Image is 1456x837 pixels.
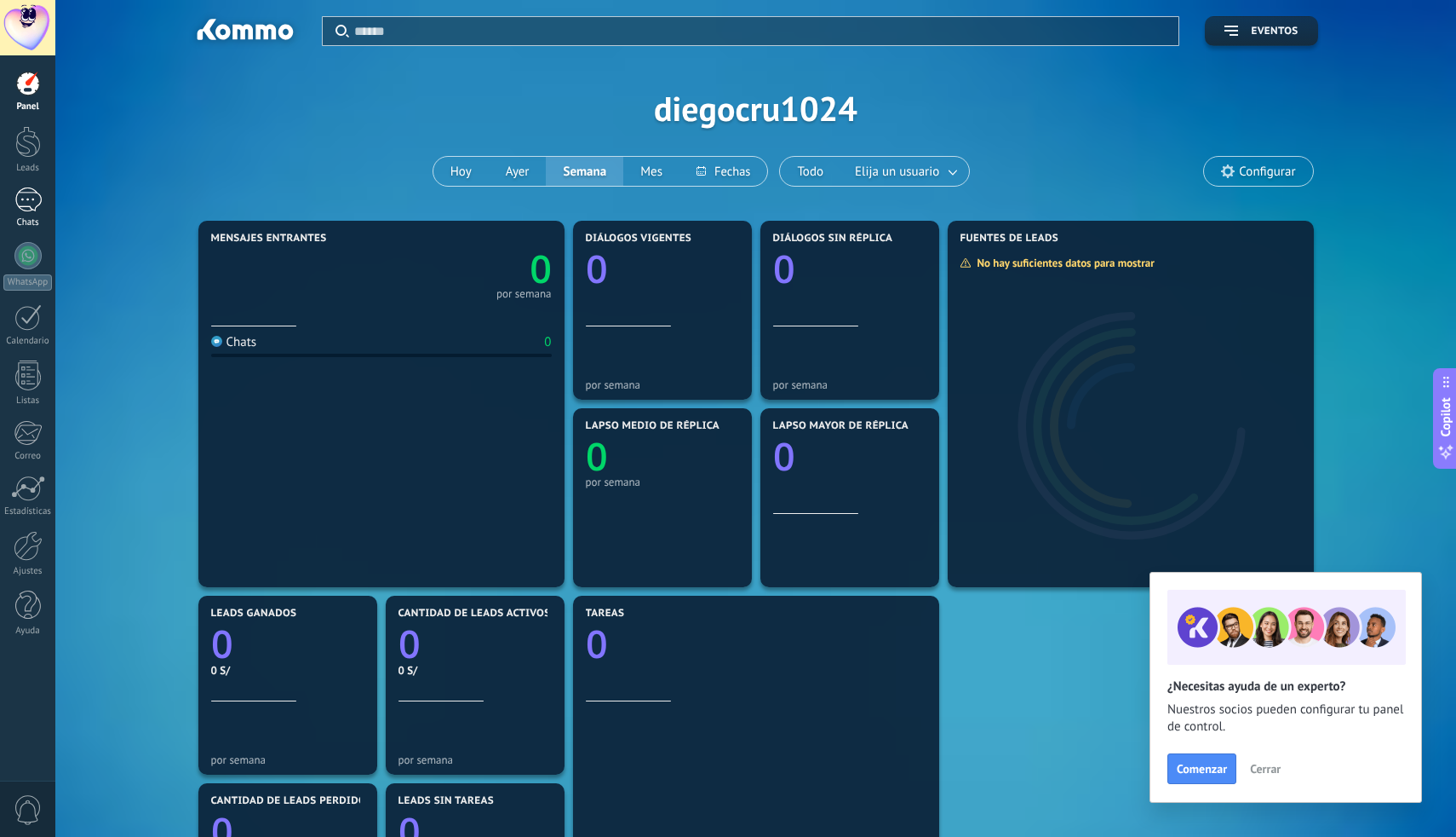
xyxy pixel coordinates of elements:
[211,608,297,620] span: Leads ganados
[3,506,53,517] div: Estadísticas
[3,101,53,113] div: Panel
[546,157,623,186] button: Semana
[433,157,489,186] button: Hoy
[840,157,969,186] button: Elija un usuario
[1167,678,1404,695] h2: ¿Necesitas ayuda de un experto?
[211,618,364,670] a: 0
[211,663,364,678] div: 0 S/
[211,334,257,350] div: Chats
[398,608,551,620] span: Cantidad de leads activos
[1250,763,1281,775] span: Cerrar
[586,378,739,391] div: por semana
[398,663,552,678] div: 0 S/
[586,476,739,488] div: por semana
[623,157,679,186] button: Mes
[1177,763,1227,775] span: Comenzar
[1251,26,1298,38] span: Eventos
[960,233,1059,245] span: Fuentes de leads
[679,157,767,186] button: Fechas
[398,618,552,670] a: 0
[773,420,909,432] span: Lapso mayor de réplica
[3,336,53,347] div: Calendario
[1205,16,1317,46] button: Eventos
[211,795,373,807] span: Cantidad de leads perdidos
[211,618,233,670] text: 0
[381,243,552,295] a: 0
[586,243,608,295] text: 0
[780,157,840,186] button: Todo
[960,256,1167,270] div: No hay suficientes datos para mostrar
[3,626,53,637] div: Ayuda
[3,451,53,462] div: Correo
[496,290,552,298] div: por semana
[489,157,547,186] button: Ayer
[398,618,421,670] text: 0
[530,243,552,295] text: 0
[773,430,795,482] text: 0
[773,378,926,391] div: por semana
[586,608,625,620] span: Tareas
[586,618,926,670] a: 0
[851,160,943,183] span: Elija un usuario
[1167,753,1236,784] button: Comenzar
[211,233,327,245] span: Mensajes entrantes
[773,233,893,245] span: Diálogos sin réplica
[586,420,720,432] span: Lapso medio de réplica
[3,217,53,228] div: Chats
[773,243,795,295] text: 0
[3,274,52,291] div: WhatsApp
[544,334,551,350] div: 0
[398,795,494,807] span: Leads sin tareas
[1437,398,1454,437] span: Copilot
[211,753,364,766] div: por semana
[211,336,222,347] img: Chats
[3,395,53,407] div: Listas
[586,618,608,670] text: 0
[1167,701,1404,736] span: Nuestros socios pueden configurar tu panel de control.
[398,753,552,766] div: por semana
[586,430,608,482] text: 0
[1242,756,1288,782] button: Cerrar
[3,163,53,174] div: Leads
[3,566,53,577] div: Ajustes
[1239,165,1295,179] span: Configurar
[586,233,692,245] span: Diálogos vigentes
